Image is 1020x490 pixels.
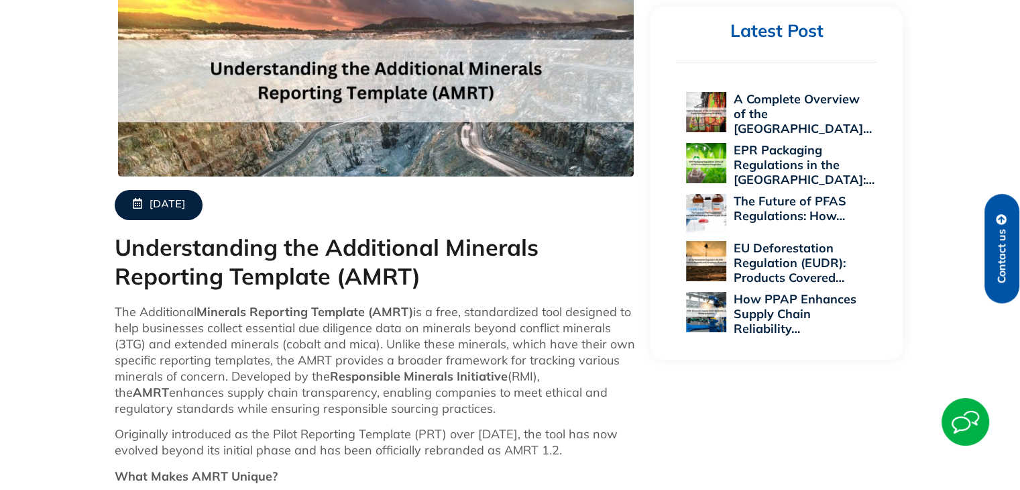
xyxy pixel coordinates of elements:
strong: AMRT [133,385,169,400]
h2: Latest Post [676,20,877,42]
span: [DATE] [150,198,185,212]
img: EU Deforestation Regulation (EUDR): Products Covered and Compliance Essentials [686,241,726,281]
strong: Minerals Reporting Template (AMRT) [196,304,413,320]
strong: What Makes AMRT Unique? [115,469,278,484]
span: Contact us [996,229,1008,283]
a: EPR Packaging Regulations in the [GEOGRAPHIC_DATA]:… [733,142,874,187]
img: How PPAP Enhances Supply Chain Reliability Across Global Industries [686,292,726,332]
h1: Understanding the Additional Minerals Reporting Template (AMRT) [115,234,638,291]
a: EU Deforestation Regulation (EUDR): Products Covered… [733,240,845,285]
img: Start Chat [942,398,989,446]
img: EPR Packaging Regulations in the US: A 2025 Compliance Perspective [686,143,726,183]
a: How PPAP Enhances Supply Chain Reliability… [733,291,856,336]
img: A Complete Overview of the EU Personal Protective Equipment Regulation 2016/425 [686,92,726,132]
a: The Future of PFAS Regulations: How… [733,193,846,224]
p: Originally introduced as the Pilot Reporting Template (PRT) over [DATE], the tool has now evolved... [115,426,638,458]
a: Contact us [984,194,1019,303]
a: [DATE] [115,190,203,220]
a: A Complete Overview of the [GEOGRAPHIC_DATA]… [733,91,871,136]
img: The Future of PFAS Regulations: How 2025 Will Reshape Global Supply Chains [686,194,726,234]
strong: Responsible Minerals Initiative [330,369,508,384]
p: The Additional is a free, standardized tool designed to help businesses collect essential due dil... [115,304,638,417]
